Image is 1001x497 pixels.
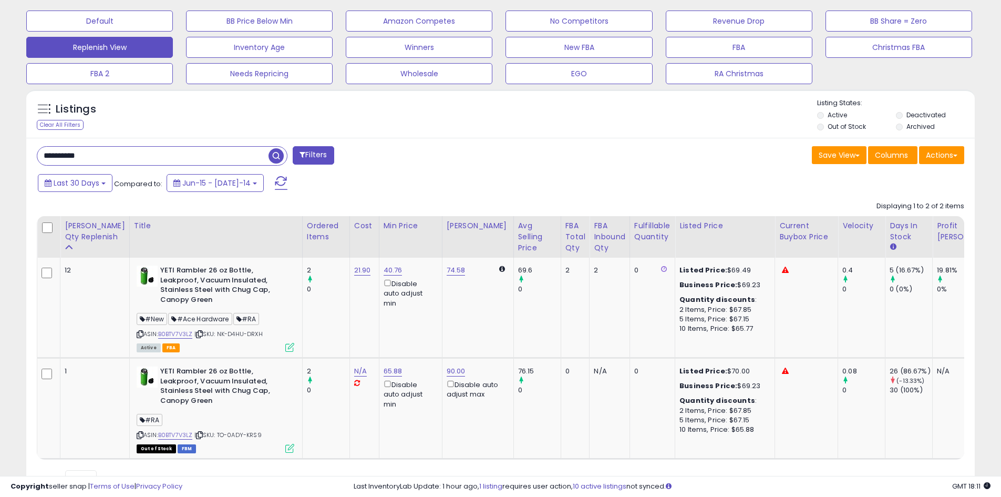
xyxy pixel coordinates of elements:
[779,220,833,242] div: Current Buybox Price
[505,37,652,58] button: New FBA
[505,11,652,32] button: No Competitors
[518,220,556,253] div: Avg Selling Price
[307,266,349,275] div: 2
[137,343,161,352] span: All listings currently available for purchase on Amazon
[26,37,173,58] button: Replenish View
[906,122,935,131] label: Archived
[679,280,767,290] div: $69.23
[194,431,262,439] span: | SKU: TO-0ADY-KRS9
[634,367,667,376] div: 0
[137,266,158,287] img: 41Ms0XJsdjL._SL40_.jpg
[518,266,561,275] div: 69.6
[307,367,349,376] div: 2
[825,11,972,32] button: BB Share = Zero
[666,11,812,32] button: Revenue Drop
[890,386,932,395] div: 30 (100%)
[666,63,812,84] button: RA Christmas
[679,315,767,324] div: 5 Items, Price: $67.15
[307,285,349,294] div: 0
[842,266,885,275] div: 0.4
[812,146,866,164] button: Save View
[679,415,767,425] div: 5 Items, Price: $67.15
[896,377,924,385] small: (-13.33%)
[634,266,667,275] div: 0
[505,63,652,84] button: EGO
[679,396,767,405] div: :
[11,482,182,492] div: seller snap | |
[679,295,755,305] b: Quantity discounts
[186,11,333,32] button: BB Price Below Min
[679,220,770,231] div: Listed Price
[11,481,49,491] strong: Copyright
[447,220,509,231] div: [PERSON_NAME]
[679,266,767,275] div: $69.49
[447,379,505,399] div: Disable auto adjust max
[817,98,975,108] p: Listing States:
[307,220,345,242] div: Ordered Items
[825,37,972,58] button: Christmas FBA
[937,220,999,242] div: Profit [PERSON_NAME]
[136,481,182,491] a: Privacy Policy
[679,381,767,391] div: $69.23
[679,280,737,290] b: Business Price:
[65,367,121,376] div: 1
[194,330,263,338] span: | SKU: NK-D4HU-DRXH
[594,220,625,253] div: FBA inbound Qty
[679,305,767,315] div: 2 Items, Price: $67.85
[346,11,492,32] button: Amazon Competes
[65,266,121,275] div: 12
[842,367,885,376] div: 0.08
[842,386,885,395] div: 0
[890,266,932,275] div: 5 (16.67%)
[160,367,288,408] b: YETI Rambler 26 oz Bottle, Leakproof, Vacuum Insulated, Stainless Steel with Chug Cap, Canopy Green
[679,324,767,333] div: 10 Items, Price: $65.77
[114,179,162,189] span: Compared to:
[565,220,585,253] div: FBA Total Qty
[679,381,737,391] b: Business Price:
[26,11,173,32] button: Default
[293,146,334,165] button: Filters
[679,406,767,415] div: 2 Items, Price: $67.85
[952,481,990,491] span: 2025-08-14 18:11 GMT
[307,386,349,395] div: 0
[346,37,492,58] button: Winners
[679,366,727,376] b: Listed Price:
[178,444,197,453] span: FBM
[890,242,896,252] small: Days In Stock.
[937,367,996,376] div: N/A
[38,174,112,192] button: Last 30 Days
[666,37,812,58] button: FBA
[679,367,767,376] div: $70.00
[137,266,294,351] div: ASIN:
[906,110,946,119] label: Deactivated
[37,120,84,130] div: Clear All Filters
[679,395,755,405] b: Quantity discounts
[679,295,767,305] div: :
[354,220,375,231] div: Cost
[137,367,294,452] div: ASIN:
[594,367,622,376] div: N/A
[573,481,626,491] a: 10 active listings
[137,444,176,453] span: All listings that are currently out of stock and unavailable for purchase on Amazon
[186,37,333,58] button: Inventory Age
[447,265,466,276] a: 74.58
[137,414,163,426] span: #RA
[876,201,964,211] div: Displaying 1 to 2 of 2 items
[919,146,964,164] button: Actions
[65,220,125,242] div: [PERSON_NAME] Qty Replenish
[167,174,264,192] button: Jun-15 - [DATE]-14
[679,425,767,434] div: 10 Items, Price: $65.88
[158,330,193,339] a: B0BTV7V3LZ
[518,285,561,294] div: 0
[594,266,622,275] div: 2
[384,278,434,308] div: Disable auto adjust min
[160,266,288,307] b: YETI Rambler 26 oz Bottle, Leakproof, Vacuum Insulated, Stainless Steel with Chug Cap, Canopy Green
[90,481,135,491] a: Terms of Use
[134,220,298,231] div: Title
[890,367,932,376] div: 26 (86.67%)
[162,343,180,352] span: FBA
[842,285,885,294] div: 0
[384,220,438,231] div: Min Price
[868,146,917,164] button: Columns
[60,216,130,258] th: Please note that this number is a calculation based on your required days of coverage and your ve...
